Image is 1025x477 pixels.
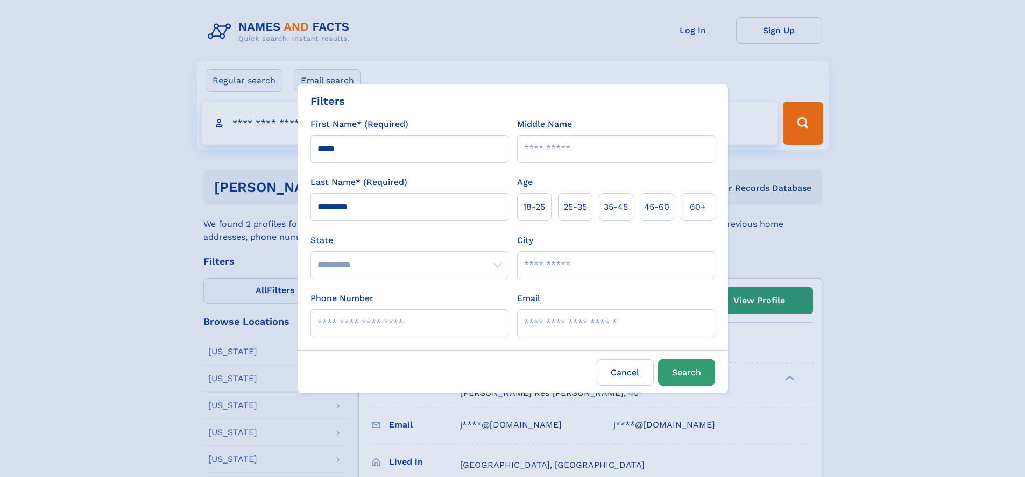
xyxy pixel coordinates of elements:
span: 45‑60 [644,201,669,213]
label: Email [517,292,540,305]
label: Phone Number [310,292,373,305]
button: Search [658,359,715,386]
span: 35‑45 [604,201,628,213]
label: City [517,234,533,247]
label: State [310,234,508,247]
div: Filters [310,93,345,109]
label: Age [517,176,533,189]
label: First Name* (Required) [310,118,408,131]
span: 60+ [690,201,706,213]
label: Middle Name [517,118,572,131]
span: 25‑35 [563,201,587,213]
label: Cancel [597,359,654,386]
label: Last Name* (Required) [310,176,407,189]
span: 18‑25 [523,201,545,213]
